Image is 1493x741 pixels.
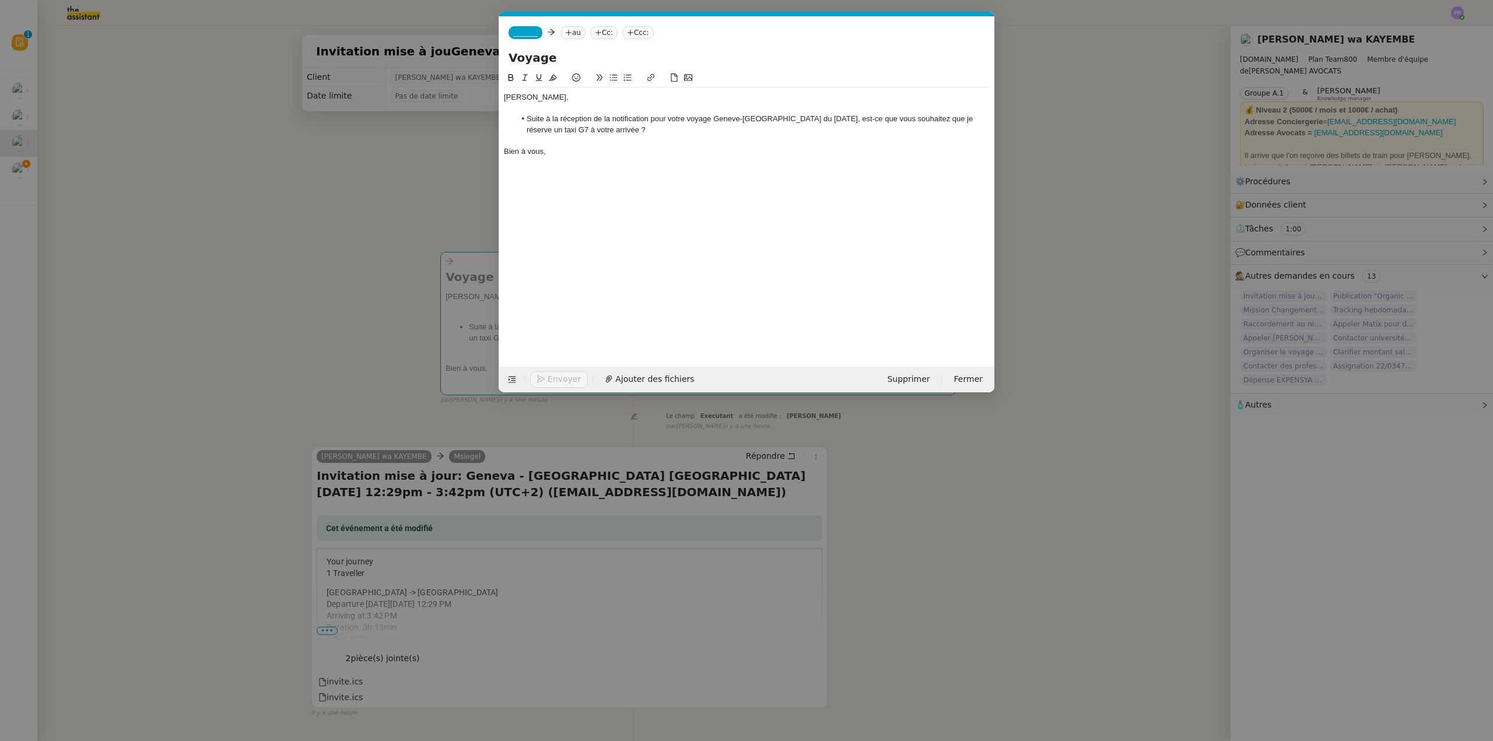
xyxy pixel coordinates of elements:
[954,373,983,386] span: Fermer
[622,26,654,39] nz-tag: Ccc:
[590,26,618,39] nz-tag: Cc:
[887,373,930,386] span: Supprimer
[513,29,538,37] span: _______
[947,371,990,388] button: Fermer
[504,92,990,103] div: [PERSON_NAME],
[504,146,990,157] div: Bien à vous,
[509,49,985,66] input: Subject
[530,371,588,388] button: Envoyer
[615,373,694,386] span: Ajouter des fichiers
[516,114,990,135] li: Suite à la réception de la notification pour votre voyage Geneve-[GEOGRAPHIC_DATA] du [DATE], est...
[560,26,586,39] nz-tag: au
[598,371,701,388] button: Ajouter des fichiers
[880,371,937,388] button: Supprimer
